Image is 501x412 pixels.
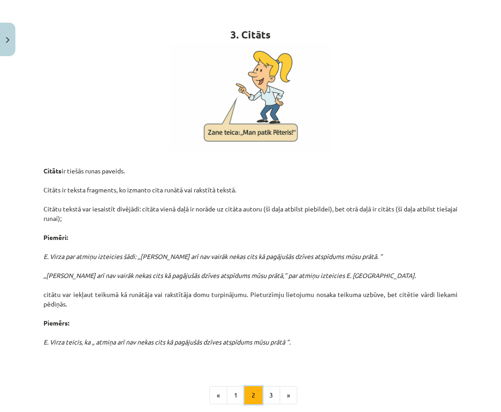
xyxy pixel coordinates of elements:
[230,28,271,41] strong: 3. Citāts
[43,167,62,175] strong: Citāts
[43,319,69,327] strong: Piemērs:
[43,338,291,346] em: E. Virza teicis, ka ,, atmiņa arī nav nekas cits kā pagājušās dzīves atspīdums mūsu prātā ”.
[43,386,458,404] nav: Page navigation example
[6,37,10,43] img: icon-close-lesson-0947bae3869378f0d4975bcd49f059093ad1ed9edebbc8119c70593378902aed.svg
[227,386,245,404] button: 1
[43,252,416,279] em: E. Virza par atmiņu izteicies šādi: ,,[PERSON_NAME] arī nav vairāk nekas cits kā pagājušās dzīves...
[43,157,458,366] p: ir tiešās runas paveids. Citāts ir teksta fragments, ko izmanto cita runātā vai rakstītā tekstā. ...
[210,386,227,404] button: «
[262,386,280,404] button: 3
[43,233,68,241] strong: Piemēri:
[280,386,297,404] button: »
[244,386,262,404] button: 2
